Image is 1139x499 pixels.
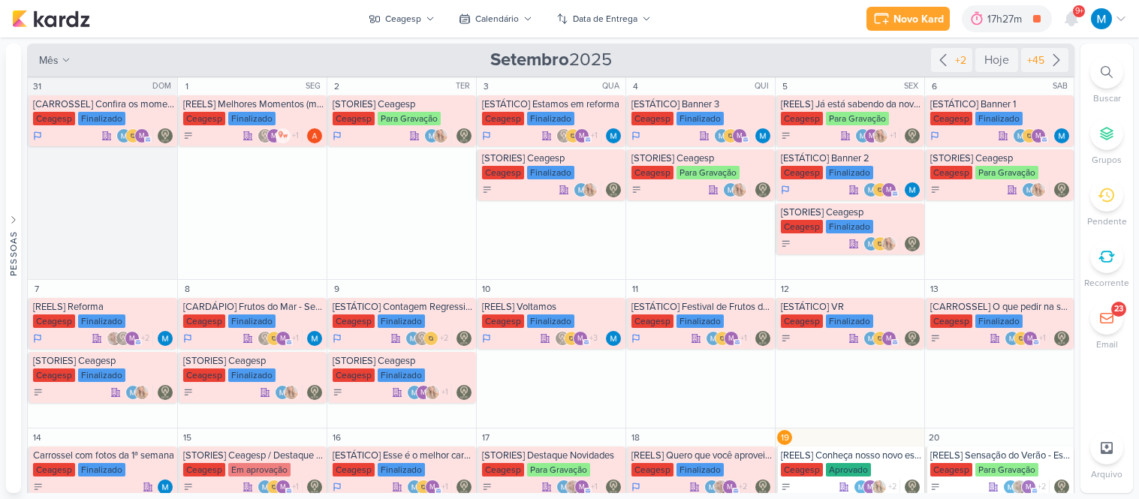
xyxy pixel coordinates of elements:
div: [STORIES] Destaque Novidades [482,449,622,461]
p: m [271,133,277,140]
div: Hoje [975,48,1018,72]
div: Colaboradores: MARIANA MIRANDA, Yasmin Yumi [574,182,601,197]
div: Responsável: Leviê Agência de Marketing Digital [905,128,920,143]
img: Leviê Agência de Marketing Digital [258,128,273,143]
div: Em Andamento [33,130,42,142]
p: m [886,335,892,343]
div: Colaboradores: MARIANA MIRANDA, IDBOX - Agência de Design, mlegnaioli@gmail.com [1013,128,1050,143]
div: Finalizado [228,314,276,328]
div: mlegnaioli@gmail.com [724,331,739,346]
div: 20 [927,430,942,445]
img: ow se liga [276,128,291,143]
div: Colaboradores: MARIANA MIRANDA, Leviê Agência de Marketing Digital, IDBOX - Agência de Design, ml... [405,331,452,346]
p: Pendente [1087,215,1127,228]
img: Yasmin Yumi [881,236,896,251]
div: Em aprovação [228,463,291,476]
div: Em Andamento [333,130,342,142]
div: [STORIES] Ceagesp [930,152,1071,164]
img: MARIANA MIRANDA [863,182,878,197]
div: Finalizado [826,166,873,179]
span: +3 [588,332,598,344]
div: Colaboradores: MARIANA MIRANDA, mlegnaioli@gmail.com, Yasmin Yumi, Thais de carvalho [855,128,900,143]
div: +2 [952,53,969,68]
div: Finalizado [378,463,425,476]
div: Finalizado [527,112,574,125]
div: [ESTÁTICO] Festival de Frutos do Mar está de volta! [631,301,772,313]
div: Responsável: MARIANA MIRANDA [1054,128,1069,143]
div: Em Andamento [333,332,342,344]
div: Finalizado [826,220,873,233]
img: MARIANA MIRANDA [1091,8,1112,29]
div: [ESTÁTICO] VR [781,301,921,313]
div: Finalizado [78,112,125,125]
div: A Fazer [33,387,44,398]
div: Finalizado [78,314,125,328]
div: Responsável: MARIANA MIRANDA [755,128,770,143]
img: Leviê Agência de Marketing Digital [457,331,472,346]
div: Responsável: Leviê Agência de Marketing Digital [457,385,472,400]
div: Ceagesp [482,112,524,125]
div: 1 [179,79,194,94]
div: DOM [152,80,176,92]
div: A Fazer [482,185,493,195]
img: MARIANA MIRANDA [855,128,870,143]
img: MARIANA MIRANDA [158,331,173,346]
img: MARIANA MIRANDA [116,128,131,143]
div: mlegnaioli@gmail.com [881,182,896,197]
img: MARIANA MIRANDA [755,128,770,143]
img: MARIANA MIRANDA [1022,182,1037,197]
div: Responsável: Leviê Agência de Marketing Digital [457,331,472,346]
div: [REELS] Conheça nosso novo espaço [781,449,921,461]
img: IDBOX - Agência de Design [1014,331,1029,346]
div: Responsável: Leviê Agência de Marketing Digital [1054,182,1069,197]
div: Ceagesp [631,314,673,328]
div: QUA [602,80,624,92]
div: Finalizado [676,112,724,125]
div: 17h27m [987,11,1026,27]
div: [ESTÁTICO] Estamos em reforma [482,98,622,110]
span: +1 [440,386,448,398]
span: +1 [291,332,299,344]
img: Leviê Agência de Marketing Digital [755,331,770,346]
div: Colaboradores: Leviê Agência de Marketing Digital, mlegnaioli@gmail.com, ow se liga, Thais de car... [258,128,303,143]
div: Colaboradores: Leviê Agência de Marketing Digital, IDBOX - Agência de Design, mlegnaioli@gmail.co... [555,331,601,346]
span: 9+ [1075,5,1083,17]
div: Responsável: Leviê Agência de Marketing Digital [606,182,621,197]
div: Ceagesp [482,166,524,179]
div: Responsável: MARIANA MIRANDA [307,331,322,346]
div: Colaboradores: Sarah Violante, Leviê Agência de Marketing Digital, mlegnaioli@gmail.com, Yasmin Y... [107,331,153,346]
div: A Fazer [781,333,791,344]
div: [CARDÁPIO] Frutos do Mar - Semana 1 [183,301,324,313]
span: 2025 [490,48,612,72]
p: Buscar [1093,92,1121,105]
img: Leviê Agência de Marketing Digital [556,128,571,143]
button: Novo Kard [866,7,950,31]
img: MARIANA MIRANDA [905,182,920,197]
div: Ceagesp [781,314,823,328]
div: 13 [927,281,942,296]
div: Ceagesp [33,463,75,476]
div: TER [456,80,475,92]
div: 8 [179,281,194,296]
div: [ESTÁTICO] Esse é o melhor cardápio de Frutos do Mar de São Paulo [333,449,473,461]
div: mlegnaioli@gmail.com [267,128,282,143]
div: 3 [478,79,493,94]
div: 6 [927,79,942,94]
img: Leviê Agência de Marketing Digital [606,182,621,197]
p: m [579,133,585,140]
p: m [1035,133,1041,140]
div: 17 [478,430,493,445]
div: SEG [306,80,325,92]
img: Yasmin Yumi [284,385,299,400]
button: Pessoas [6,44,21,493]
div: Colaboradores: Leviê Agência de Marketing Digital, IDBOX - Agência de Design, mlegnaioli@gmail.co... [556,128,601,143]
div: Finalizado [78,463,125,476]
div: 15 [179,430,194,445]
span: +1 [1038,332,1046,344]
div: [ESTÁTICO] Banner 1 [930,98,1071,110]
div: 7 [29,281,44,296]
div: [ESTÁTICO] Banner 2 [781,152,921,164]
p: m [1027,335,1033,343]
div: [STORIES] Ceagesp [183,355,324,367]
div: [REELS] Voltamos [482,301,622,313]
